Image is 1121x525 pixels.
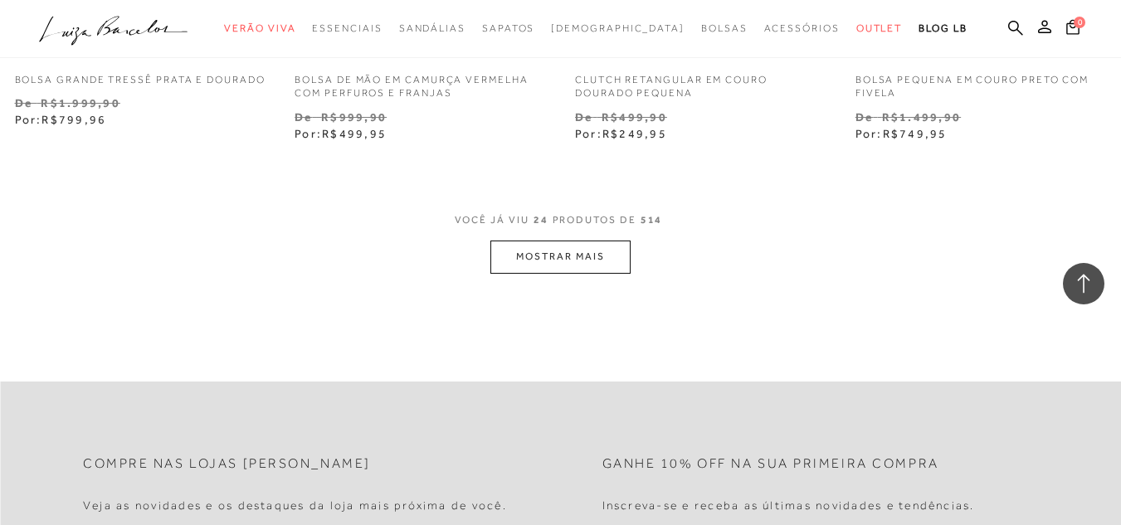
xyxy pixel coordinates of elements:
[455,214,667,226] span: VOCÊ JÁ VIU PRODUTOS DE
[883,127,948,140] span: R$749,95
[399,13,465,44] a: categoryNavScreenReaderText
[312,22,382,34] span: Essenciais
[399,22,465,34] span: Sandálias
[490,241,630,273] button: MOSTRAR MAIS
[575,110,592,124] small: De
[855,110,873,124] small: De
[282,63,558,101] a: BOLSA DE MÃO EM CAMURÇA VERMELHA COM PERFUROS E FRANJAS
[1061,18,1084,41] button: 0
[882,110,961,124] small: R$1.499,90
[482,13,534,44] a: categoryNavScreenReaderText
[919,13,967,44] a: BLOG LB
[843,63,1119,101] a: BOLSA PEQUENA EM COURO PRETO COM FIVELA
[764,22,840,34] span: Acessórios
[641,214,663,226] span: 514
[15,113,107,126] span: Por:
[224,13,295,44] a: categoryNavScreenReaderText
[764,13,840,44] a: categoryNavScreenReaderText
[855,127,948,140] span: Por:
[602,498,975,513] h4: Inscreva-se e receba as últimas novidades e tendências.
[856,13,903,44] a: categoryNavScreenReaderText
[602,456,939,472] h2: Ganhe 10% off na sua primeira compra
[321,110,387,124] small: R$999,90
[602,110,667,124] small: R$499,90
[322,127,387,140] span: R$499,95
[701,13,748,44] a: categoryNavScreenReaderText
[15,96,32,109] small: De
[41,96,119,109] small: R$1.999,90
[856,22,903,34] span: Outlet
[83,456,371,472] h2: Compre nas lojas [PERSON_NAME]
[563,63,839,101] a: CLUTCH RETANGULAR EM COURO DOURADO PEQUENA
[602,127,667,140] span: R$249,95
[83,498,507,513] h4: Veja as novidades e os destaques da loja mais próxima de você.
[482,22,534,34] span: Sapatos
[551,22,685,34] span: [DEMOGRAPHIC_DATA]
[2,63,279,87] a: BOLSA GRANDE TRESSÊ PRATA E DOURADO
[312,13,382,44] a: categoryNavScreenReaderText
[224,22,295,34] span: Verão Viva
[1074,17,1085,28] span: 0
[41,113,106,126] span: R$799,96
[534,214,548,226] span: 24
[295,127,387,140] span: Por:
[575,127,667,140] span: Por:
[295,110,312,124] small: De
[919,22,967,34] span: BLOG LB
[551,13,685,44] a: noSubCategoriesText
[701,22,748,34] span: Bolsas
